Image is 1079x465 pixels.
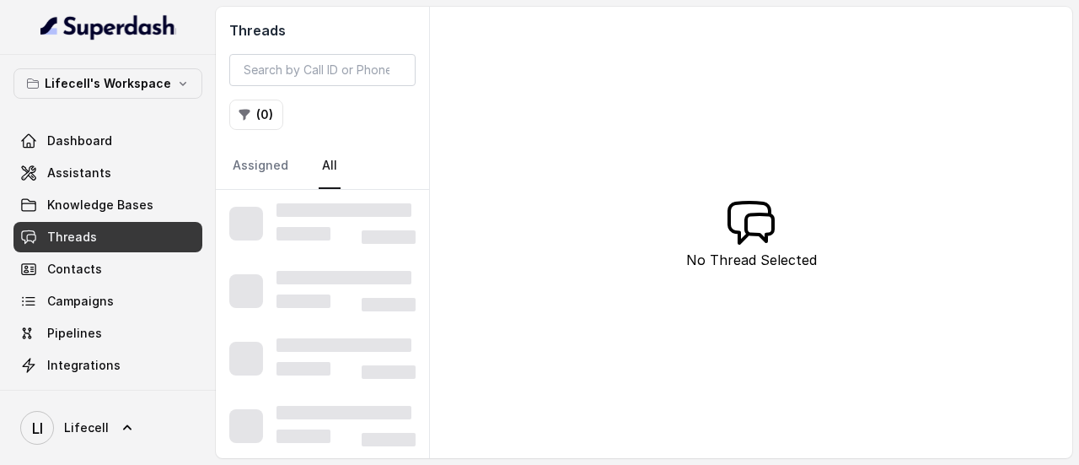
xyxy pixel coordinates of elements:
span: Contacts [47,261,102,278]
input: Search by Call ID or Phone Number [229,54,416,86]
span: Pipelines [47,325,102,342]
text: LI [32,419,43,437]
img: light.svg [40,14,176,41]
a: Campaigns [13,286,202,316]
a: Assigned [229,143,292,189]
a: Knowledge Bases [13,190,202,220]
a: Assistants [13,158,202,188]
span: Assistants [47,165,111,181]
h2: Threads [229,20,416,41]
a: All [319,143,341,189]
p: Lifecell's Workspace [45,73,171,94]
span: Dashboard [47,132,112,149]
a: Dashboard [13,126,202,156]
span: Threads [47,229,97,246]
a: Pipelines [13,318,202,349]
span: Campaigns [47,293,114,310]
button: Lifecell's Workspace [13,68,202,99]
span: Knowledge Bases [47,197,153,214]
a: API Settings [13,382,202,413]
span: Lifecell [64,419,109,436]
a: Threads [13,222,202,252]
a: Integrations [13,350,202,381]
a: Lifecell [13,404,202,451]
nav: Tabs [229,143,416,189]
button: (0) [229,100,283,130]
span: API Settings [47,389,121,406]
a: Contacts [13,254,202,284]
span: Integrations [47,357,121,374]
p: No Thread Selected [686,250,817,270]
